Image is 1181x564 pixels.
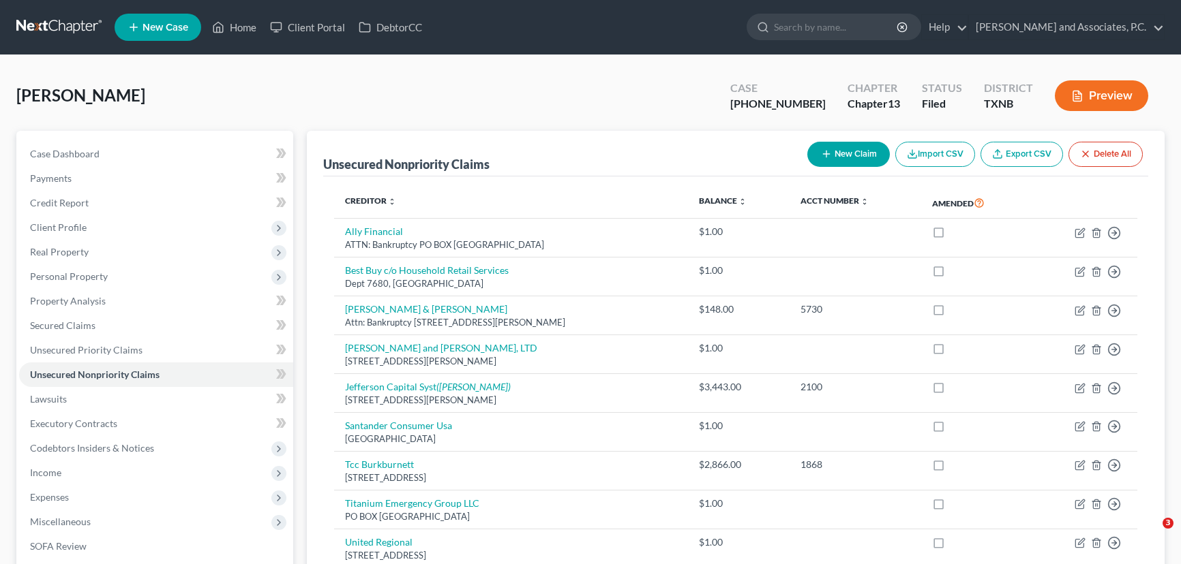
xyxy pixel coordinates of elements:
button: Preview [1055,80,1148,111]
a: Help [922,15,968,40]
span: New Case [143,22,188,33]
a: Jefferson Capital Syst([PERSON_NAME]) [345,381,511,392]
a: Case Dashboard [19,142,293,166]
button: Delete All [1068,142,1143,167]
a: Secured Claims [19,313,293,338]
a: Export CSV [981,142,1063,167]
span: Payments [30,172,72,184]
div: TXNB [984,96,1033,112]
div: [STREET_ADDRESS] [345,549,677,562]
span: 3 [1163,518,1173,529]
a: [PERSON_NAME] and [PERSON_NAME], LTD [345,342,537,354]
span: Lawsuits [30,393,67,405]
div: [PHONE_NUMBER] [730,96,826,112]
i: ([PERSON_NAME]) [436,381,511,392]
div: ATTN: Bankruptcy PO BOX [GEOGRAPHIC_DATA] [345,238,677,251]
div: $148.00 [699,302,779,316]
button: Import CSV [895,142,975,167]
a: Credit Report [19,191,293,215]
span: Case Dashboard [30,148,100,159]
div: District [984,80,1033,96]
div: $1.00 [699,535,779,549]
div: [GEOGRAPHIC_DATA] [345,433,677,445]
div: Status [922,80,962,96]
div: $1.00 [699,497,779,510]
a: Acct Number unfold_more [801,195,869,206]
span: Property Analysis [30,295,106,307]
a: Property Analysis [19,289,293,313]
span: Income [30,467,61,478]
a: Payments [19,166,293,191]
a: Client Portal [263,15,352,40]
div: Chapter [848,80,900,96]
a: Unsecured Nonpriority Claims [19,362,293,387]
div: Dept 7680, [GEOGRAPHIC_DATA] [345,277,677,290]
button: New Claim [807,142,890,167]
a: United Regional [345,536,413,548]
span: Personal Property [30,270,108,282]
span: Real Property [30,246,89,257]
div: Chapter [848,96,900,112]
span: Unsecured Nonpriority Claims [30,369,160,380]
i: unfold_more [388,198,396,206]
a: [PERSON_NAME] and Associates, P.C. [969,15,1164,40]
a: Home [205,15,263,40]
span: 13 [888,97,900,110]
a: Lawsuits [19,387,293,411]
span: Unsecured Priority Claims [30,344,143,356]
i: unfold_more [738,198,747,206]
input: Search by name... [774,14,899,40]
div: [STREET_ADDRESS][PERSON_NAME] [345,394,677,407]
div: PO BOX [GEOGRAPHIC_DATA] [345,510,677,523]
span: Expenses [30,491,69,503]
span: Client Profile [30,221,87,233]
div: 1868 [801,458,910,471]
a: Titanium Emergency Group LLC [345,497,479,509]
a: Executory Contracts [19,411,293,436]
iframe: Intercom live chat [1135,518,1167,550]
a: DebtorCC [352,15,429,40]
th: Amended [921,187,1030,219]
div: $1.00 [699,419,779,433]
div: Attn: Bankruptcy [STREET_ADDRESS][PERSON_NAME] [345,316,677,329]
div: Filed [922,96,962,112]
div: [STREET_ADDRESS] [345,471,677,484]
span: Executory Contracts [30,418,117,429]
a: Santander Consumer Usa [345,420,452,431]
a: SOFA Review [19,534,293,559]
a: Unsecured Priority Claims [19,338,293,362]
span: SOFA Review [30,540,87,552]
span: Miscellaneous [30,516,91,527]
a: Balance unfold_more [699,195,747,206]
a: Creditor unfold_more [345,195,396,206]
div: $1.00 [699,341,779,355]
a: Ally Financial [345,225,403,237]
div: 2100 [801,380,910,394]
span: Secured Claims [30,319,95,331]
a: Tcc Burkburnett [345,458,414,470]
div: 5730 [801,302,910,316]
div: Unsecured Nonpriority Claims [323,156,490,172]
div: Case [730,80,826,96]
span: [PERSON_NAME] [16,85,145,105]
div: $3,443.00 [699,380,779,394]
div: $1.00 [699,264,779,277]
i: unfold_more [861,198,869,206]
a: Best Buy c/o Household Retail Services [345,264,509,276]
div: $1.00 [699,225,779,238]
span: Credit Report [30,197,89,208]
div: $2,866.00 [699,458,779,471]
div: [STREET_ADDRESS][PERSON_NAME] [345,355,677,368]
a: [PERSON_NAME] & [PERSON_NAME] [345,303,507,315]
span: Codebtors Insiders & Notices [30,442,154,454]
